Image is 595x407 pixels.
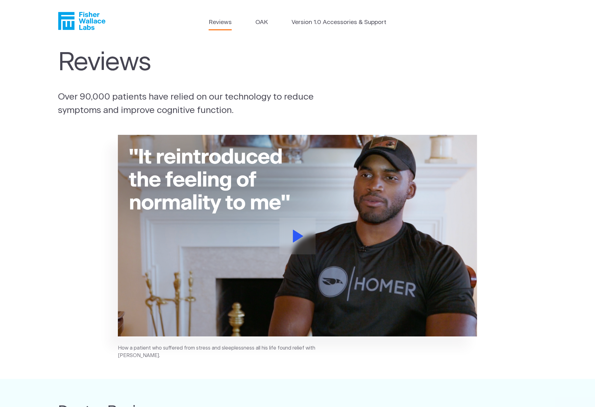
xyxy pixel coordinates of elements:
[58,12,105,30] a: Fisher Wallace
[292,18,386,27] a: Version 1.0 Accessories & Support
[255,18,268,27] a: OAK
[118,345,321,360] figcaption: How a patient who suffered from stress and sleeplessness all his life found relief with [PERSON_N...
[58,48,327,78] h1: Reviews
[58,90,331,117] p: Over 90,000 patients have relied on our technology to reduce symptoms and improve cognitive funct...
[293,230,303,243] svg: Play
[209,18,232,27] a: Reviews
